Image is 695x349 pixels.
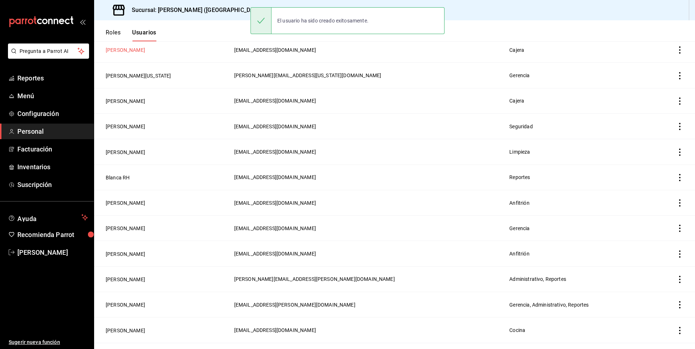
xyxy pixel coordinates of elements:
button: [PERSON_NAME] [106,97,145,105]
button: actions [676,250,683,258]
span: Pregunta a Parrot AI [20,47,78,55]
span: Cajera [509,47,524,53]
button: actions [676,97,683,105]
button: Usuarios [132,29,156,41]
button: open_drawer_menu [80,19,85,25]
span: [PERSON_NAME] [17,248,88,257]
h3: Sucursal: [PERSON_NAME] ([GEOGRAPHIC_DATA]) [126,6,265,14]
button: actions [676,123,683,130]
span: [PERSON_NAME][EMAIL_ADDRESS][US_STATE][DOMAIN_NAME] [234,72,382,78]
button: actions [676,301,683,308]
span: [EMAIL_ADDRESS][DOMAIN_NAME] [234,327,316,333]
a: Pregunta a Parrot AI [5,53,89,60]
button: [PERSON_NAME] [106,199,145,207]
button: [PERSON_NAME] [106,225,145,232]
button: [PERSON_NAME] [106,46,145,54]
span: [EMAIL_ADDRESS][PERSON_NAME][DOMAIN_NAME] [234,302,355,308]
button: [PERSON_NAME] [106,250,145,258]
button: actions [676,199,683,207]
button: Roles [106,29,121,41]
span: Inventarios [17,162,88,172]
span: Gerencia, Administrativo, Reportes [509,302,589,308]
button: [PERSON_NAME][US_STATE] [106,72,171,79]
span: Suscripción [17,180,88,190]
button: actions [676,276,683,283]
span: [EMAIL_ADDRESS][DOMAIN_NAME] [234,149,316,155]
button: actions [676,327,683,334]
button: [PERSON_NAME] [106,327,145,334]
span: Gerencia [509,225,530,231]
span: Personal [17,126,88,136]
button: [PERSON_NAME] [106,123,145,130]
span: Administrativo, Reportes [509,276,566,282]
span: Reportes [17,73,88,83]
span: Facturación [17,144,88,154]
span: Limpieza [509,149,530,155]
span: Cocina [509,327,525,333]
button: [PERSON_NAME] [106,276,145,283]
span: Gerencia [509,72,530,78]
span: Sugerir nueva función [9,338,88,346]
button: Pregunta a Parrot AI [8,43,89,59]
button: actions [676,46,683,54]
span: Menú [17,91,88,101]
button: actions [676,225,683,232]
span: [EMAIL_ADDRESS][DOMAIN_NAME] [234,225,316,231]
span: [EMAIL_ADDRESS][DOMAIN_NAME] [234,98,316,104]
span: [EMAIL_ADDRESS][DOMAIN_NAME] [234,174,316,180]
button: Blanca RH [106,174,130,181]
button: [PERSON_NAME] [106,149,145,156]
button: actions [676,72,683,79]
span: Anfitrión [509,200,529,206]
span: [EMAIL_ADDRESS][DOMAIN_NAME] [234,124,316,129]
span: Anfitrión [509,251,529,257]
div: El usuario ha sido creado exitosamente. [271,13,374,29]
span: [PERSON_NAME][EMAIL_ADDRESS][PERSON_NAME][DOMAIN_NAME] [234,276,395,282]
button: actions [676,174,683,181]
span: Seguridad [509,124,532,129]
span: [EMAIL_ADDRESS][DOMAIN_NAME] [234,47,316,53]
button: actions [676,149,683,156]
span: Configuración [17,109,88,119]
span: Reportes [509,174,530,180]
span: [EMAIL_ADDRESS][DOMAIN_NAME] [234,251,316,257]
span: Recomienda Parrot [17,230,88,240]
button: [PERSON_NAME] [106,301,145,308]
div: navigation tabs [106,29,156,41]
span: Ayuda [17,213,79,222]
span: [EMAIL_ADDRESS][DOMAIN_NAME] [234,200,316,206]
span: Cajera [509,98,524,104]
